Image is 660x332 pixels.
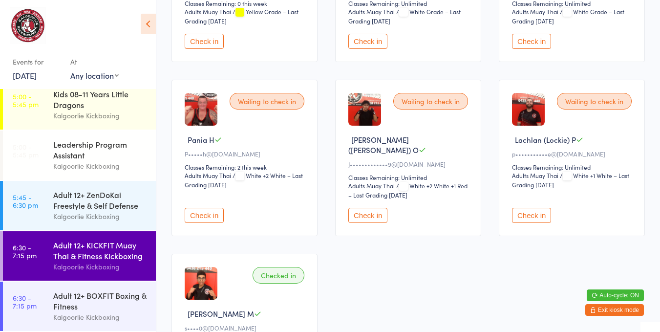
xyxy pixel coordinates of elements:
a: [DATE] [13,70,37,81]
span: [PERSON_NAME] M [188,309,254,319]
span: Lachlan (Lockie) P [515,134,576,145]
button: Check in [348,208,387,223]
div: Adults Muay Thai [348,181,395,190]
time: 5:00 - 5:45 pm [13,92,39,108]
button: Check in [185,34,224,49]
button: Check in [512,34,551,49]
div: Classes Remaining: Unlimited [348,173,471,181]
img: image1742987872.png [512,93,545,126]
button: Exit kiosk mode [585,304,644,316]
button: Check in [512,208,551,223]
div: s••••0@[DOMAIN_NAME] [185,324,307,332]
div: Kids 08-11 Years Little Dragons [53,89,148,110]
div: Leadership Program Assistant [53,139,148,160]
div: At [70,54,119,70]
div: Waiting to check in [393,93,468,110]
div: Kalgoorlie Kickboxing [53,211,148,222]
div: Adults Muay Thai [512,171,558,179]
button: Check in [348,34,387,49]
div: Adults Muay Thai [348,7,395,16]
a: 5:45 -6:30 pmAdult 12+ ZenDoKai Freestyle & Self DefenseKalgoorlie Kickboxing [3,181,156,230]
time: 5:45 - 6:30 pm [13,193,38,209]
div: Checked in [253,267,304,284]
div: Kalgoorlie Kickboxing [53,311,148,323]
div: Adults Muay Thai [512,7,558,16]
div: Adult 12+ ZenDoKai Freestyle & Self Defense [53,189,148,211]
img: image1748949611.png [348,93,381,126]
div: Waiting to check in [230,93,304,110]
time: 5:00 - 5:45 pm [13,143,39,158]
div: Classes Remaining: Unlimited [512,163,635,171]
a: 6:30 -7:15 pmAdult 12+ KICKFIT Muay Thai & Fitness KickboxingKalgoorlie Kickboxing [3,231,156,281]
div: Adult 12+ KICKFIT Muay Thai & Fitness Kickboxing [53,240,148,261]
div: p•••••••••••e@[DOMAIN_NAME] [512,150,635,158]
div: Adult 12+ BOXFIT Boxing & Fitness [53,290,148,311]
span: [PERSON_NAME] ([PERSON_NAME]) O [348,134,419,155]
div: Events for [13,54,61,70]
span: Pania H [188,134,214,145]
time: 6:30 - 7:15 pm [13,243,37,259]
div: Any location [70,70,119,81]
div: Kalgoorlie Kickboxing [53,261,148,272]
img: image1742384077.png [185,93,217,126]
button: Check in [185,208,224,223]
div: P•••••h@[DOMAIN_NAME] [185,150,307,158]
div: Adults Muay Thai [185,7,231,16]
a: 5:00 -5:45 pmLeadership Program AssistantKalgoorlie Kickboxing [3,131,156,180]
div: J•••••••••••••9@[DOMAIN_NAME] [348,160,471,168]
div: Classes Remaining: 2 this week [185,163,307,171]
button: Auto-cycle: ON [587,289,644,301]
div: Waiting to check in [557,93,632,110]
a: 5:00 -5:45 pmKids 08-11 Years Little DragonsKalgoorlie Kickboxing [3,80,156,130]
a: 6:30 -7:15 pmAdult 12+ BOXFIT Boxing & FitnessKalgoorlie Kickboxing [3,282,156,331]
time: 6:30 - 7:15 pm [13,294,37,310]
img: image1717814275.png [185,267,217,300]
div: Adults Muay Thai [185,171,231,179]
img: Kalgoorlie Kickboxing [10,7,46,44]
div: Kalgoorlie Kickboxing [53,110,148,121]
div: Kalgoorlie Kickboxing [53,160,148,172]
